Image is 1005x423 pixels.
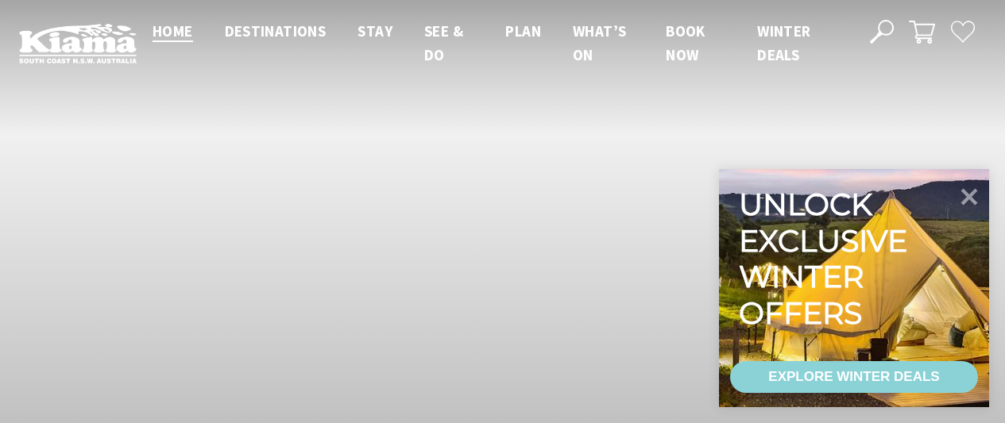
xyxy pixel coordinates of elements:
span: Destinations [225,21,327,40]
span: Stay [358,21,392,40]
img: Kiama Logo [19,23,137,63]
div: EXPLORE WINTER DEALS [768,361,939,393]
span: Book now [666,21,705,64]
a: EXPLORE WINTER DEALS [730,361,978,393]
span: See & Do [424,21,463,64]
span: Home [153,21,193,40]
span: Plan [505,21,541,40]
span: What’s On [573,21,626,64]
span: Winter Deals [757,21,810,64]
div: Unlock exclusive winter offers [739,187,914,331]
nav: Main Menu [137,19,852,67]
